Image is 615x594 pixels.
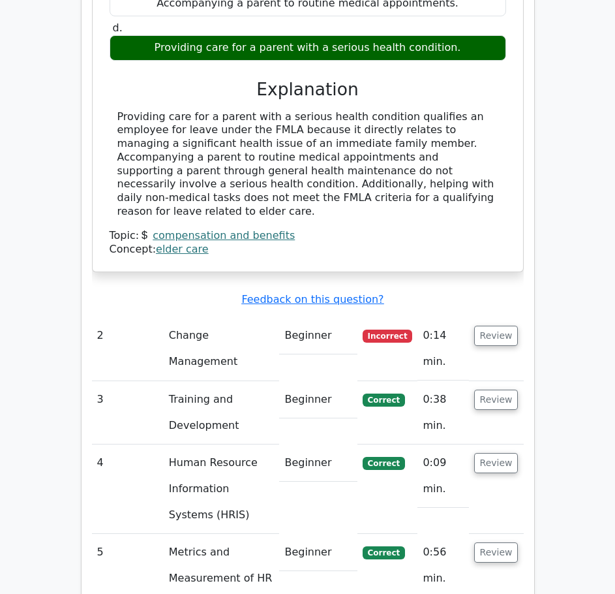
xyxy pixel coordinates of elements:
[153,229,295,242] a: compensation and benefits
[417,381,468,445] td: 0:38 min.
[117,79,498,100] h3: Explanation
[279,317,357,354] td: Beginner
[92,445,164,534] td: 4
[474,326,518,346] button: Review
[474,390,518,410] button: Review
[474,453,518,473] button: Review
[279,381,357,418] td: Beginner
[474,542,518,563] button: Review
[164,317,280,381] td: Change Management
[279,534,357,571] td: Beginner
[164,445,280,534] td: Human Resource Information Systems (HRIS)
[110,229,506,243] div: Topic:
[117,110,498,219] div: Providing care for a parent with a serious health condition qualifies an employee for leave under...
[241,293,383,305] a: Feedback on this question?
[110,35,506,61] div: Providing care for a parent with a serious health condition.
[363,330,413,343] span: Incorrect
[92,381,164,445] td: 3
[279,445,357,482] td: Beginner
[417,445,468,508] td: 0:09 min.
[113,22,123,34] span: d.
[417,317,468,381] td: 0:14 min.
[363,394,405,407] span: Correct
[156,243,209,255] a: elder care
[363,546,405,559] span: Correct
[164,381,280,445] td: Training and Development
[110,243,506,257] div: Concept:
[92,317,164,381] td: 2
[363,457,405,470] span: Correct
